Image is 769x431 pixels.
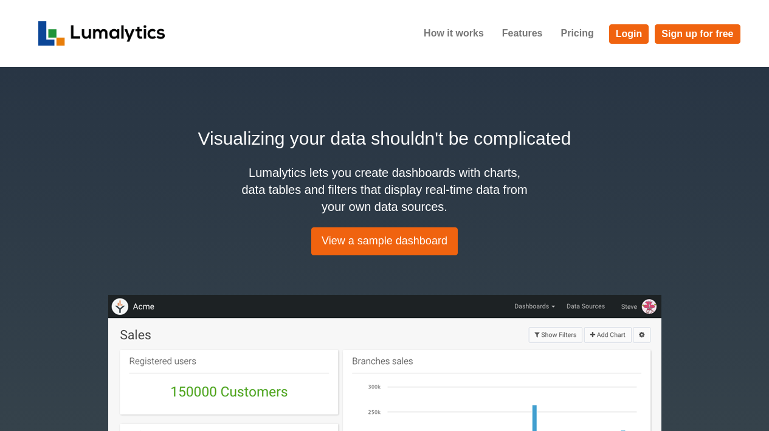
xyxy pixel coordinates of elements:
a: Sign up for free [655,24,740,44]
img: logo_v2-f34f87db3d4d9f5311d6c47995059ad6168825a3e1eb260e01c8041e89355404.png [38,21,165,46]
a: Login [609,24,649,44]
h2: Visualizing your data shouldn't be complicated [38,125,731,152]
a: Pricing [551,18,602,49]
a: View a sample dashboard [311,227,458,255]
a: Features [493,18,552,49]
h4: Lumalytics lets you create dashboards with charts, data tables and filters that display real-time... [239,164,531,215]
a: How it works [415,18,493,49]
